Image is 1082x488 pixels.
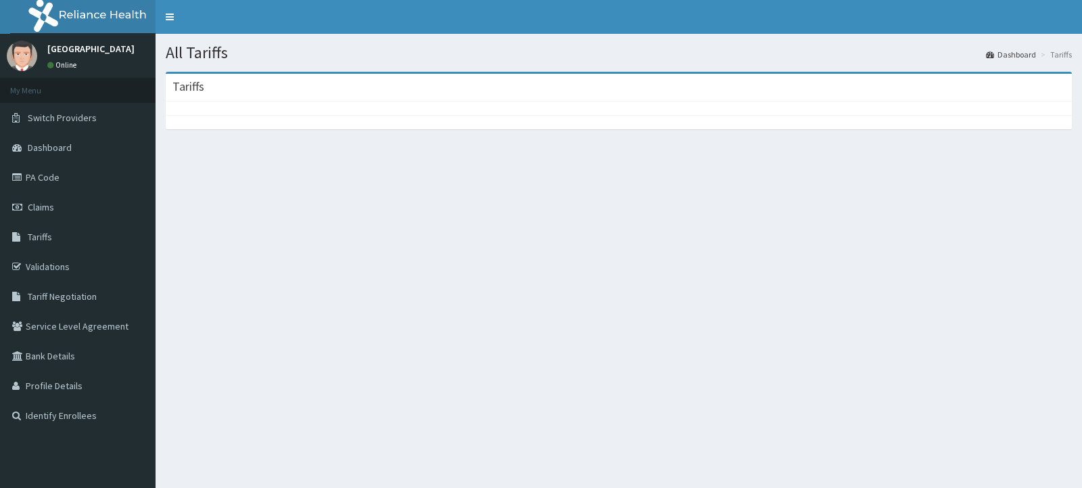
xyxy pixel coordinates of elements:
[986,49,1036,60] a: Dashboard
[166,44,1072,62] h1: All Tariffs
[47,44,135,53] p: [GEOGRAPHIC_DATA]
[47,60,80,70] a: Online
[1037,49,1072,60] li: Tariffs
[172,81,204,93] h3: Tariffs
[28,112,97,124] span: Switch Providers
[28,141,72,154] span: Dashboard
[28,201,54,213] span: Claims
[28,231,52,243] span: Tariffs
[7,41,37,71] img: User Image
[28,290,97,303] span: Tariff Negotiation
